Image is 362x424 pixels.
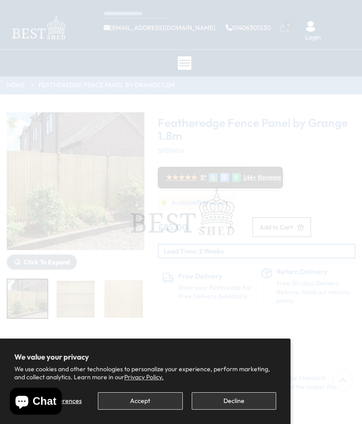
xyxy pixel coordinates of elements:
[14,365,276,381] p: We use cookies and other technologies to personalize your experience, perform marketing, and coll...
[124,373,164,381] a: Privacy Policy.
[192,392,276,410] button: Decline
[98,392,182,410] button: Accept
[14,353,276,361] h2: We value your privacy
[7,388,64,417] inbox-online-store-chat: Shopify online store chat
